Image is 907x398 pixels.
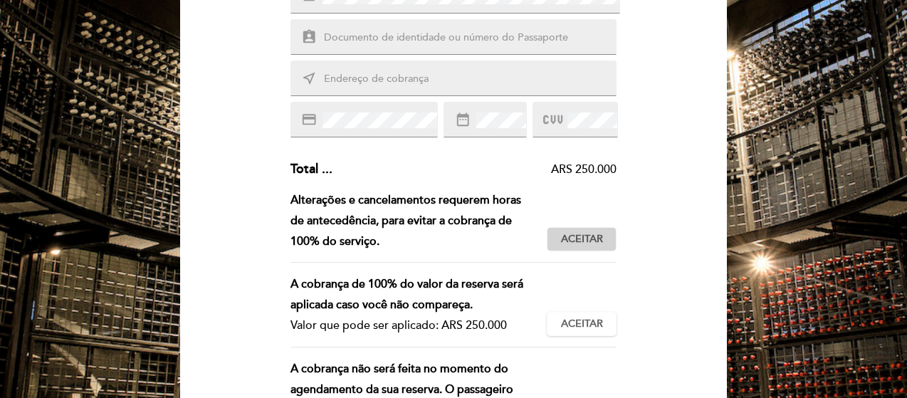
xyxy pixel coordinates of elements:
[301,29,317,45] i: assignment_ind
[301,112,317,127] i: credit_card
[301,70,317,86] i: near_me
[290,161,332,177] span: Total ...
[561,317,603,332] span: Aceitar
[290,274,536,315] div: A cobrança de 100% do valor da reserva será aplicada caso você não compareça.
[547,312,617,336] button: Aceitar
[547,227,617,251] button: Aceitar
[323,71,619,88] input: Endereço de cobrança
[290,190,547,251] div: Alterações e cancelamentos requerem horas de antecedência, para evitar a cobrança de 100% do serv...
[455,112,471,127] i: date_range
[561,232,603,247] span: Aceitar
[332,162,617,178] div: ARS 250.000
[323,30,619,46] input: Documento de identidade ou número do Passaporte
[290,315,536,336] div: Valor que pode ser aplicado: ARS 250.000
